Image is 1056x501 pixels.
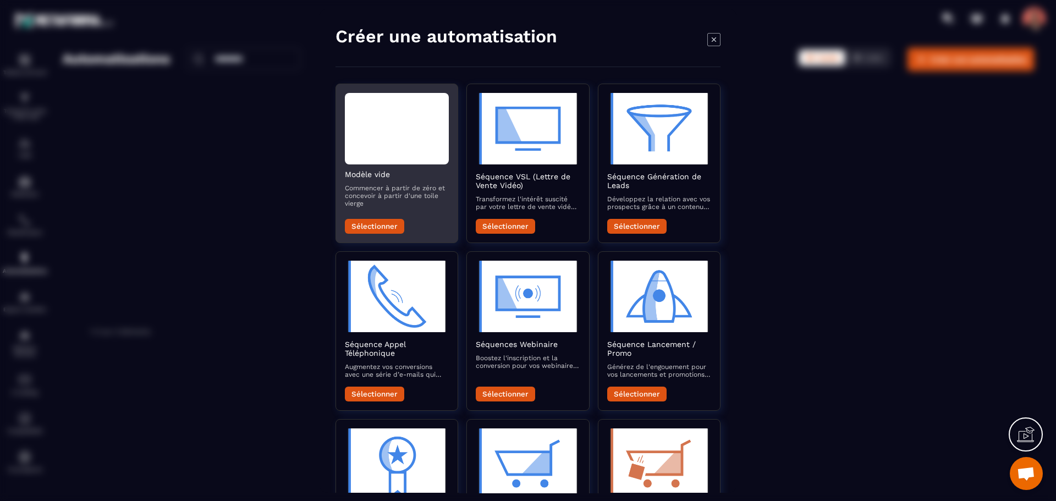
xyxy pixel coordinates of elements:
[607,261,711,332] img: automation-objective-icon
[345,261,449,332] img: automation-objective-icon
[345,184,449,207] p: Commencer à partir de zéro et concevoir à partir d'une toile vierge
[1010,457,1043,490] a: Ouvrir le chat
[476,219,535,234] button: Sélectionner
[345,340,449,357] h2: Séquence Appel Téléphonique
[607,428,711,500] img: automation-objective-icon
[345,363,449,378] p: Augmentez vos conversions avec une série d’e-mails qui préparent et suivent vos appels commerciaux
[476,387,535,401] button: Sélectionner
[607,195,711,211] p: Développez la relation avec vos prospects grâce à un contenu attractif qui les accompagne vers la...
[476,261,580,332] img: automation-objective-icon
[476,340,580,349] h2: Séquences Webinaire
[607,363,711,378] p: Générez de l'engouement pour vos lancements et promotions avec une séquence d’e-mails captivante ...
[476,172,580,190] h2: Séquence VSL (Lettre de Vente Vidéo)
[476,195,580,211] p: Transformez l'intérêt suscité par votre lettre de vente vidéo en actions concrètes avec des e-mai...
[607,219,667,234] button: Sélectionner
[345,219,404,234] button: Sélectionner
[335,25,557,47] h4: Créer une automatisation
[345,170,449,179] h2: Modèle vide
[345,428,449,500] img: automation-objective-icon
[476,93,580,164] img: automation-objective-icon
[476,354,580,370] p: Boostez l'inscription et la conversion pour vos webinaires avec des e-mails qui informent, rappel...
[345,387,404,401] button: Sélectionner
[607,387,667,401] button: Sélectionner
[607,340,711,357] h2: Séquence Lancement / Promo
[607,172,711,190] h2: Séquence Génération de Leads
[607,93,711,164] img: automation-objective-icon
[476,428,580,500] img: automation-objective-icon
